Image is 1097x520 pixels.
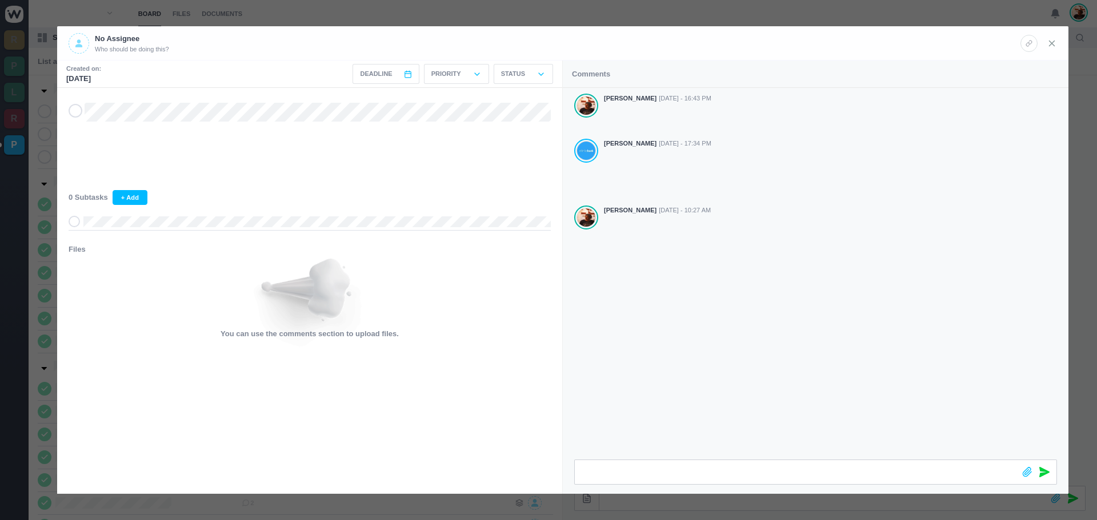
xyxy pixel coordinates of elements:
[501,69,525,79] p: Status
[95,33,169,45] p: No Assignee
[66,73,101,84] p: [DATE]
[431,69,461,79] p: Priority
[572,68,610,80] p: Comments
[360,69,392,79] span: Deadline
[95,45,169,54] span: Who should be doing this?
[66,64,101,74] small: Created on:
